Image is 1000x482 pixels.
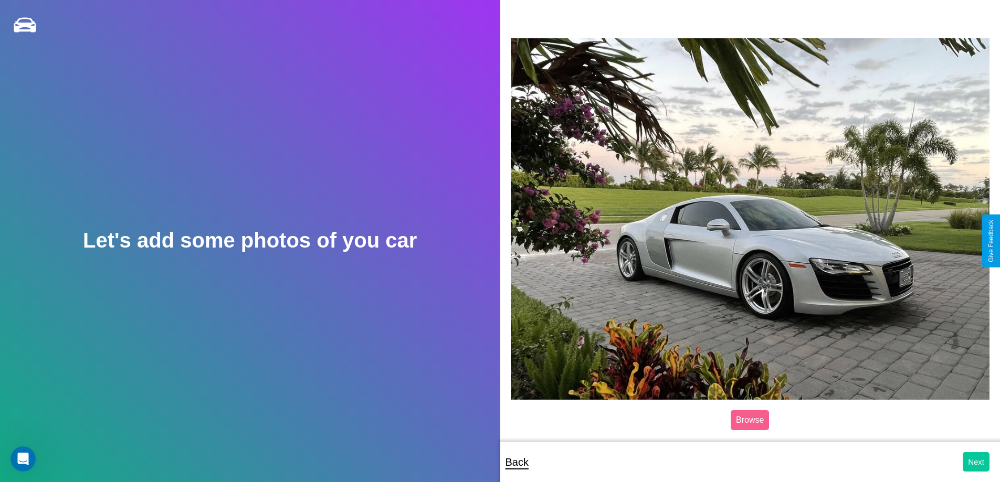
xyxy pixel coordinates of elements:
[987,220,995,262] div: Give Feedback
[963,452,990,472] button: Next
[506,453,529,472] p: Back
[10,446,36,472] iframe: Intercom live chat
[83,229,417,252] h2: Let's add some photos of you car
[511,38,990,399] img: posted
[731,410,769,430] label: Browse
